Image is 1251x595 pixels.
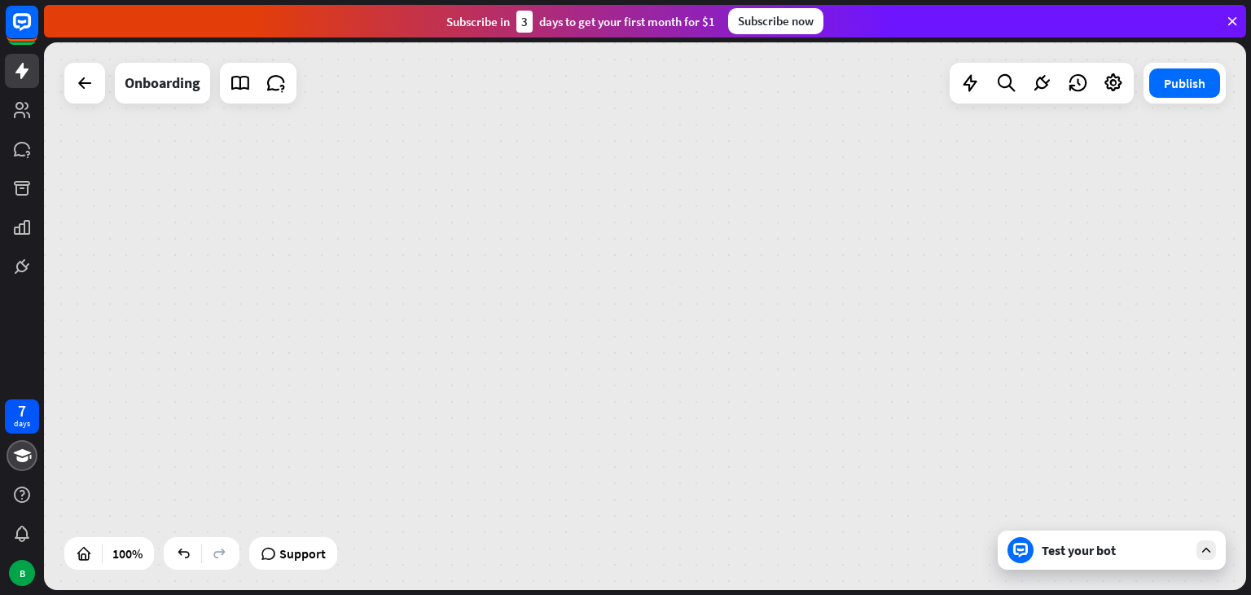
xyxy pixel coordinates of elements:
div: days [14,418,30,430]
div: 3 [516,11,533,33]
div: 7 [18,403,26,418]
div: B [9,560,35,586]
div: Subscribe in days to get your first month for $1 [446,11,715,33]
div: Subscribe now [728,8,823,34]
a: 7 days [5,399,39,434]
